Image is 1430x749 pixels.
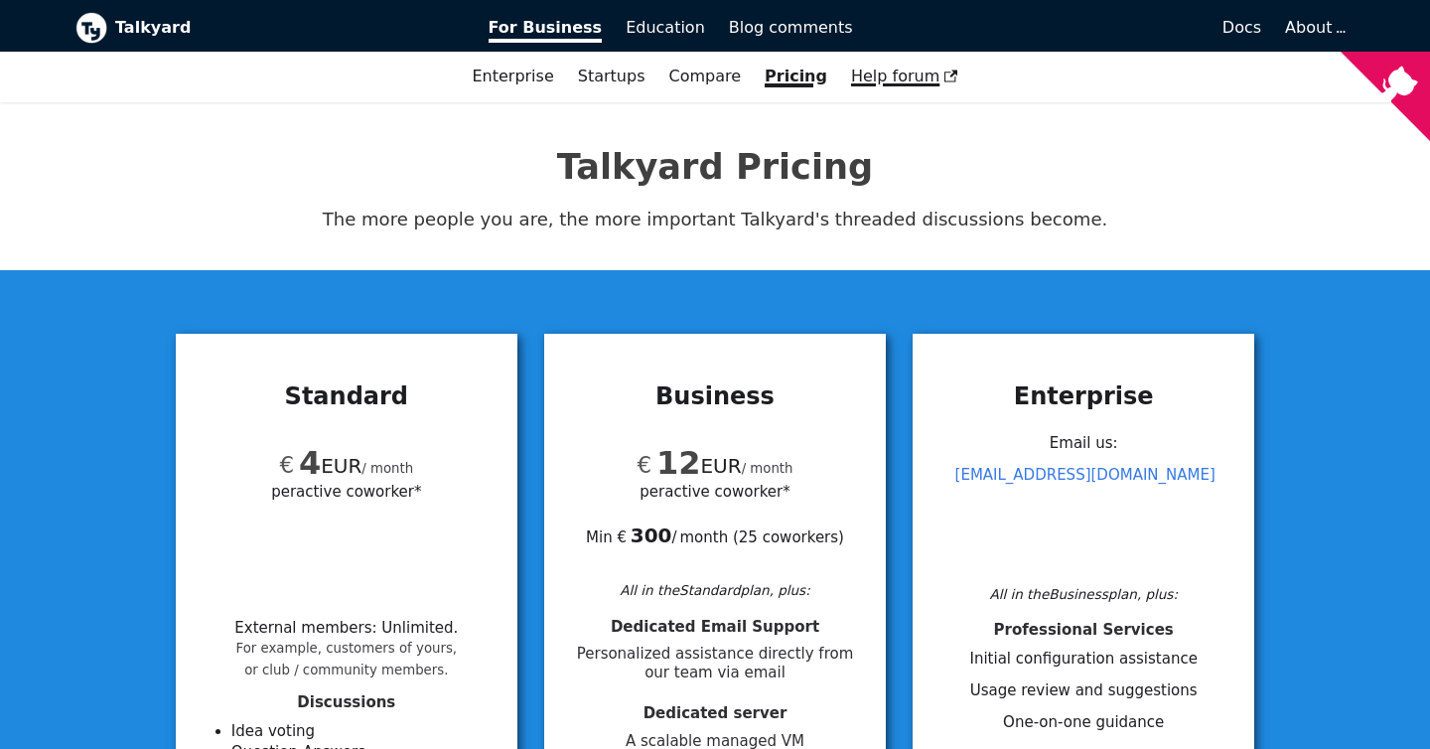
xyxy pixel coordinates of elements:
span: EUR [279,454,361,478]
li: Idea voting [231,721,494,742]
h4: Professional Services [936,621,1230,640]
h3: Enterprise [936,381,1230,411]
div: All in the Standard plan, plus: [568,579,862,601]
h3: Business [568,381,862,411]
li: External members : Unlimited . [234,619,458,678]
small: / month [742,461,793,476]
a: Blog comments [717,11,865,45]
span: For Business [489,18,603,43]
a: [EMAIL_ADDRESS][DOMAIN_NAME] [955,466,1215,484]
a: Compare [668,67,741,85]
span: Dedicated Email Support [611,618,819,636]
span: per active coworker* [640,480,789,503]
span: 12 [656,444,701,482]
li: One-on-one guidance [936,712,1230,733]
b: 300 [631,524,672,547]
div: All in the Business plan, plus: [936,583,1230,605]
span: Dedicated server [643,704,787,722]
b: Talkyard [115,15,461,41]
div: Email us: [936,427,1230,578]
span: € [279,452,294,478]
a: About [1285,18,1343,37]
span: Personalized assistance directly from our team via email [568,645,862,682]
img: Talkyard logo [75,12,107,44]
small: For example, customers of yours, or club / community members. [236,641,458,677]
a: Pricing [753,60,839,93]
h1: Talkyard Pricing [75,145,1355,189]
span: 4 [299,444,321,482]
h4: Discussions [200,693,494,712]
a: Enterprise [460,60,565,93]
span: Blog comments [729,18,853,37]
li: Initial configuration assistance [936,649,1230,670]
span: € [637,452,651,478]
a: Docs [865,11,1274,45]
span: Docs [1222,18,1261,37]
div: Min € / month ( 25 coworkers ) [568,503,862,548]
li: Usage review and suggestions [936,680,1230,701]
span: Education [626,18,705,37]
span: per active coworker* [271,480,421,503]
span: EUR [637,454,741,478]
span: Help forum [851,67,958,85]
small: / month [361,461,413,476]
p: The more people you are, the more important Talkyard's threaded discussions become. [75,205,1355,234]
a: Help forum [839,60,970,93]
a: Talkyard logoTalkyard [75,12,461,44]
a: For Business [477,11,615,45]
a: Education [614,11,717,45]
a: Startups [566,60,657,93]
h3: Standard [200,381,494,411]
